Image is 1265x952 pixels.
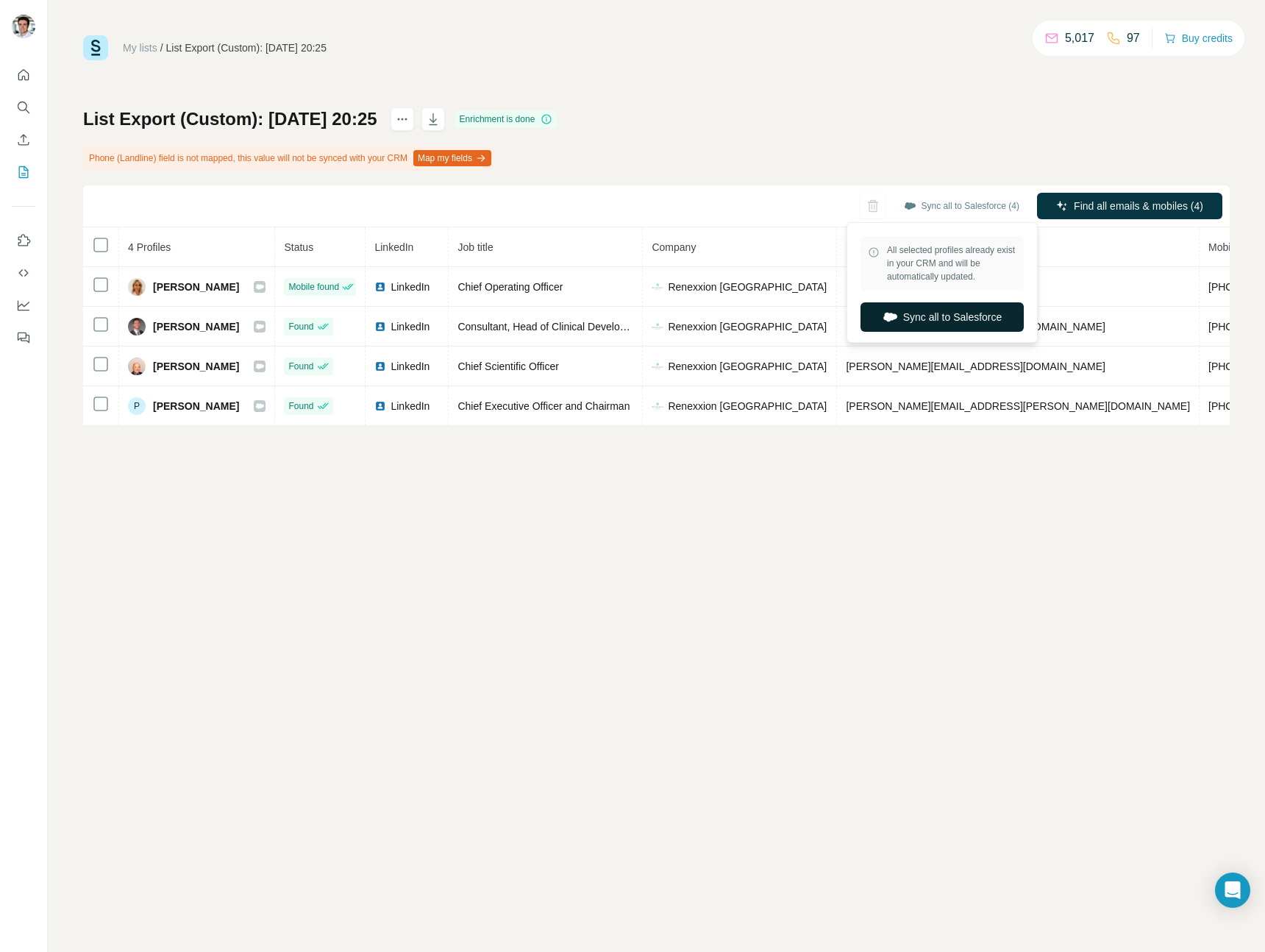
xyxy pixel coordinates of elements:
span: [PERSON_NAME] [153,359,239,374]
span: LinkedIn [391,359,430,374]
span: Job title [457,241,493,253]
span: Chief Operating Officer [457,281,563,293]
img: company-logo [652,400,663,412]
span: Mobile [1208,241,1239,253]
img: company-logo [652,321,663,333]
span: Find all emails & mobiles (4) [1074,199,1203,213]
span: Renexxion [GEOGRAPHIC_DATA] [668,280,827,294]
button: Find all emails & mobiles (4) [1037,193,1222,219]
span: Renexxion [GEOGRAPHIC_DATA] [668,359,827,374]
span: LinkedIn [391,280,430,294]
span: LinkedIn [391,319,430,334]
span: Chief Scientific Officer [457,360,558,372]
span: [PERSON_NAME] [153,399,239,413]
button: Feedback [12,324,35,351]
img: LinkedIn logo [374,281,386,293]
p: 97 [1127,29,1140,47]
div: Enrichment is done [455,110,557,128]
img: LinkedIn logo [374,400,386,412]
img: LinkedIn logo [374,360,386,372]
span: Renexxion [GEOGRAPHIC_DATA] [668,319,827,334]
span: [PERSON_NAME] [153,319,239,334]
div: List Export (Custom): [DATE] 20:25 [166,40,327,55]
img: Avatar [128,278,146,296]
button: Dashboard [12,292,35,319]
button: Use Surfe on LinkedIn [12,227,35,254]
img: Avatar [12,15,35,38]
span: LinkedIn [374,241,413,253]
span: Found [288,399,313,413]
p: 5,017 [1065,29,1094,47]
span: LinkedIn [391,399,430,413]
button: Buy credits [1164,28,1233,49]
span: Found [288,320,313,333]
span: 4 Profiles [128,241,171,253]
span: Chief Executive Officer and Chairman [457,400,630,412]
span: Found [288,360,313,373]
span: Renexxion [GEOGRAPHIC_DATA] [668,399,827,413]
span: Consultant, Head of Clinical Development [457,321,648,333]
span: [PERSON_NAME][EMAIL_ADDRESS][PERSON_NAME][DOMAIN_NAME] [846,400,1190,412]
span: [PERSON_NAME] [153,280,239,294]
div: P [128,397,146,415]
button: Enrich CSV [12,127,35,153]
button: Use Surfe API [12,260,35,286]
span: [PERSON_NAME][EMAIL_ADDRESS][DOMAIN_NAME] [846,360,1105,372]
button: actions [391,107,414,131]
img: company-logo [652,281,663,293]
img: company-logo [652,360,663,372]
a: My lists [123,42,157,54]
img: Surfe Logo [83,35,108,60]
button: Map my fields [413,150,491,166]
img: LinkedIn logo [374,321,386,333]
span: Company [652,241,696,253]
img: Avatar [128,358,146,375]
img: Avatar [128,318,146,335]
button: Sync all to Salesforce (4) [894,195,1030,217]
span: Mobile found [288,280,339,294]
button: Sync all to Salesforce [860,302,1024,332]
button: Search [12,94,35,121]
div: Open Intercom Messenger [1215,873,1250,908]
span: Status [284,241,313,253]
span: All selected profiles already exist in your CRM and will be automatically updated. [887,244,1016,283]
div: Phone (Landline) field is not mapped, this value will not be synced with your CRM [83,146,494,171]
h1: List Export (Custom): [DATE] 20:25 [83,107,377,131]
button: My lists [12,159,35,185]
li: / [160,40,163,55]
button: Quick start [12,62,35,88]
